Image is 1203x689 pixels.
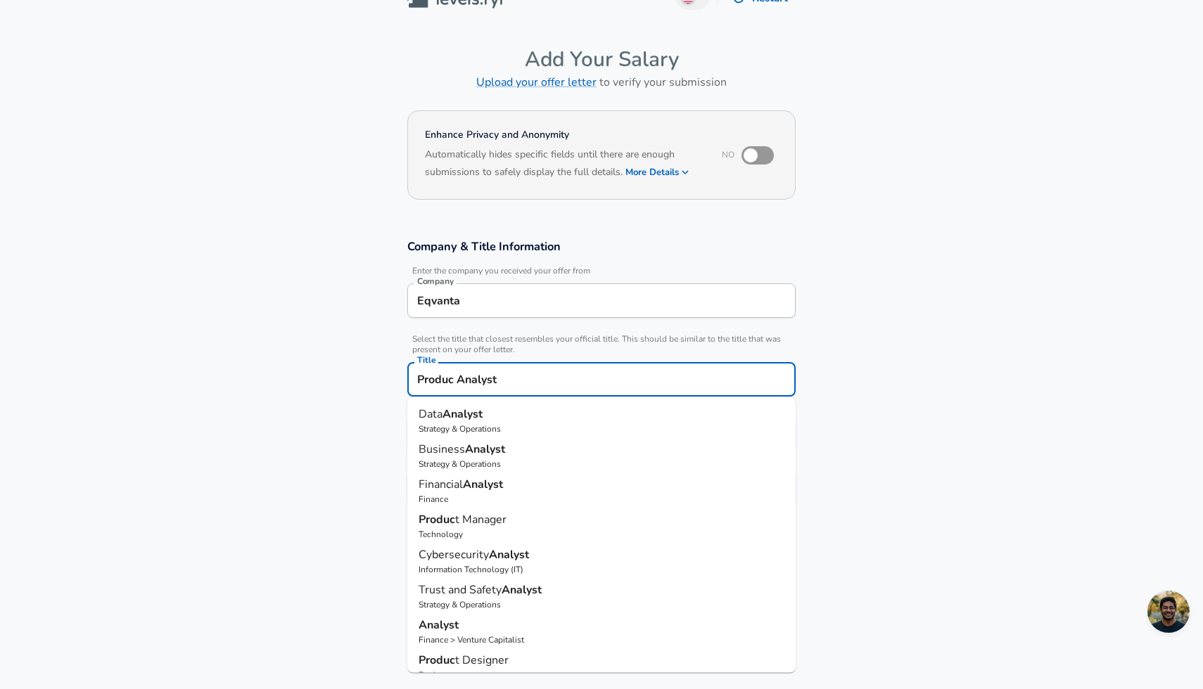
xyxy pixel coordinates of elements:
[419,652,455,668] strong: Produc
[463,477,503,492] strong: Analyst
[625,162,690,182] button: More Details
[407,334,796,355] span: Select the title that closest resembles your official title. This should be similar to the title ...
[407,46,796,72] h4: Add Your Salary
[419,406,443,422] span: Data
[419,423,784,435] p: Strategy & Operations
[1147,591,1190,633] div: Open chat
[455,652,509,668] span: t Designer
[443,406,483,422] strong: Analyst
[419,512,455,527] strong: Produc
[502,582,542,598] strong: Analyst
[407,238,796,255] h3: Company & Title Information
[425,147,703,182] h6: Automatically hides specific fields until there are enough submissions to safely display the full...
[419,563,784,576] p: Information Technology (IT)
[425,128,703,142] h4: Enhance Privacy and Anonymity
[414,368,789,390] input: Software Engineer
[489,547,529,562] strong: Analyst
[407,266,796,276] span: Enter the company you received your offer from
[419,633,784,646] p: Finance > Venture Capitalist
[419,617,459,633] strong: Analyst
[419,598,784,611] p: Strategy & Operations
[722,149,734,160] span: No
[419,477,463,492] span: Financial
[419,493,784,506] p: Finance
[414,290,789,311] input: Google
[476,75,597,90] a: Upload your offer letter
[417,277,454,285] label: Company
[455,512,507,527] span: t Manager
[419,442,465,457] span: Business
[465,442,505,457] strong: Analyst
[419,669,784,681] p: Design
[419,528,784,541] p: Technology
[417,356,435,364] label: Title
[407,72,796,92] h6: to verify your submission
[419,547,489,562] span: Cybersecurity
[419,458,784,470] p: Strategy & Operations
[419,582,502,598] span: Trust and Safety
